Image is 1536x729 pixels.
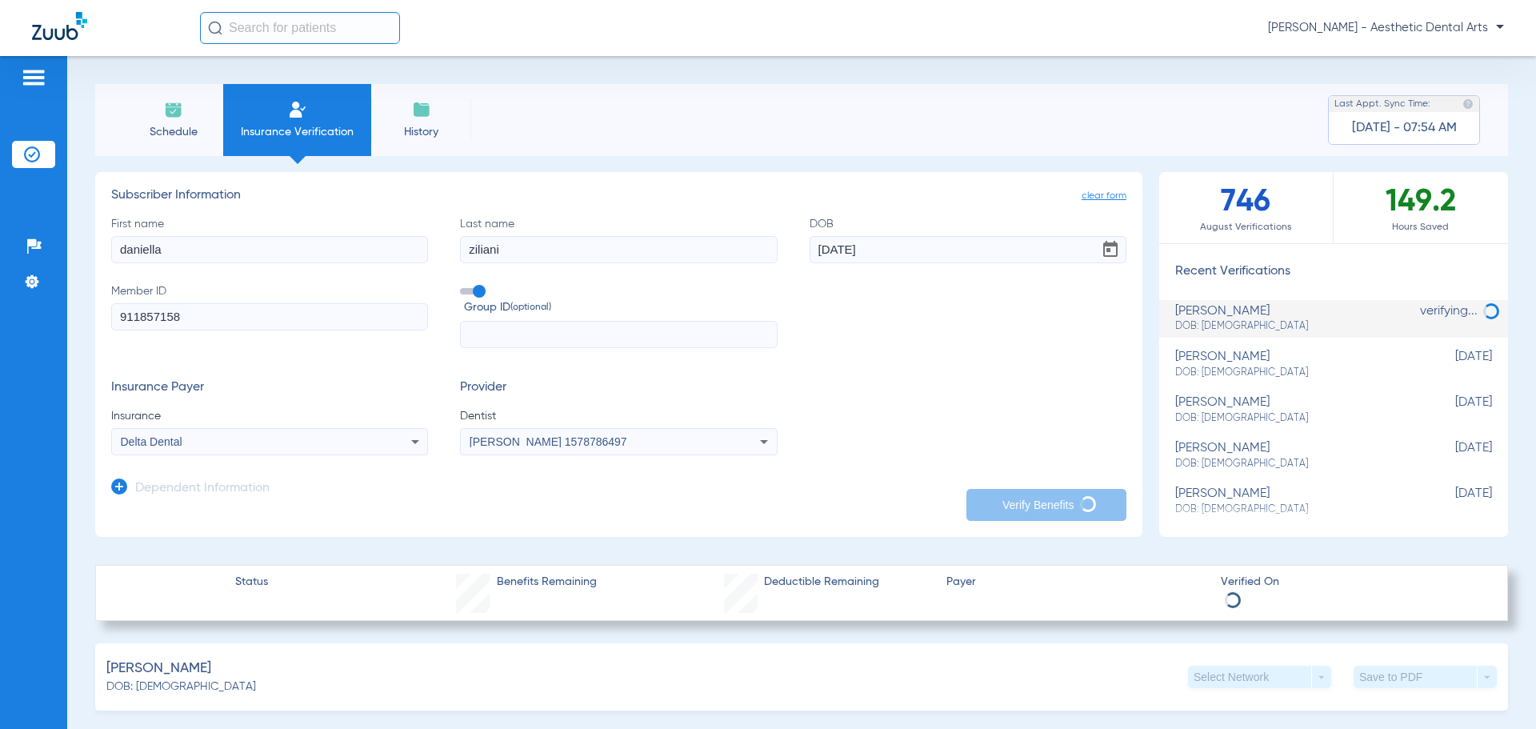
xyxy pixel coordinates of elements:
div: [PERSON_NAME] [1175,441,1412,471]
span: DOB: [DEMOGRAPHIC_DATA] [1175,366,1412,380]
label: First name [111,216,428,263]
input: Search for patients [200,12,400,44]
span: Status [235,574,268,591]
span: Dentist [460,408,777,424]
input: First name [111,236,428,263]
span: Group ID [464,299,777,316]
span: Last Appt. Sync Time: [1334,96,1430,112]
input: Member ID [111,303,428,330]
span: Hours Saved [1334,219,1508,235]
small: (optional) [510,299,551,316]
span: clear form [1082,188,1126,204]
img: Manual Insurance Verification [288,100,307,119]
span: verifying... [1420,305,1478,318]
span: [PERSON_NAME] - Aesthetic Dental Arts [1268,20,1504,36]
label: Member ID [111,283,428,349]
div: 149.2 [1334,172,1508,243]
span: Insurance Verification [235,124,359,140]
label: DOB [810,216,1126,263]
h3: Recent Verifications [1159,264,1508,280]
img: History [412,100,431,119]
span: Schedule [135,124,211,140]
span: [DATE] [1412,441,1492,471]
span: [DATE] - 07:54 AM [1352,120,1457,136]
span: History [383,124,459,140]
span: DOB: [DEMOGRAPHIC_DATA] [1175,457,1412,471]
div: 746 [1159,172,1334,243]
div: [PERSON_NAME] [1175,350,1412,379]
span: DOB: [DEMOGRAPHIC_DATA] [106,679,256,695]
span: Insurance [111,408,428,424]
h3: Dependent Information [135,481,270,497]
div: [PERSON_NAME] [1175,304,1412,334]
span: Verified On [1221,574,1482,591]
span: DOB: [DEMOGRAPHIC_DATA] [1175,411,1412,426]
input: Last name [460,236,777,263]
button: Verify Benefits [966,489,1126,521]
span: [PERSON_NAME] [106,659,211,679]
span: [DATE] [1412,487,1492,516]
span: DOB: [DEMOGRAPHIC_DATA] [1175,503,1412,517]
span: Benefits Remaining [497,574,597,591]
span: [PERSON_NAME] 1578786497 [470,435,627,448]
img: Zuub Logo [32,12,87,40]
label: Last name [460,216,777,263]
input: DOBOpen calendar [810,236,1126,263]
img: Schedule [164,100,183,119]
img: hamburger-icon [21,68,46,87]
span: Payer [946,574,1207,591]
span: [DATE] [1412,350,1492,379]
h3: Insurance Payer [111,380,428,396]
h3: Provider [460,380,777,396]
span: Deductible Remaining [764,574,879,591]
img: Search Icon [208,21,222,35]
button: Open calendar [1094,234,1126,266]
span: August Verifications [1159,219,1333,235]
div: [PERSON_NAME] [1175,395,1412,425]
iframe: Chat Widget [1456,652,1536,729]
span: Delta Dental [121,435,182,448]
img: last sync help info [1462,98,1474,110]
div: [PERSON_NAME] [1175,487,1412,516]
h3: Subscriber Information [111,188,1126,204]
span: [DATE] [1412,395,1492,425]
span: DOB: [DEMOGRAPHIC_DATA] [1175,319,1412,334]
